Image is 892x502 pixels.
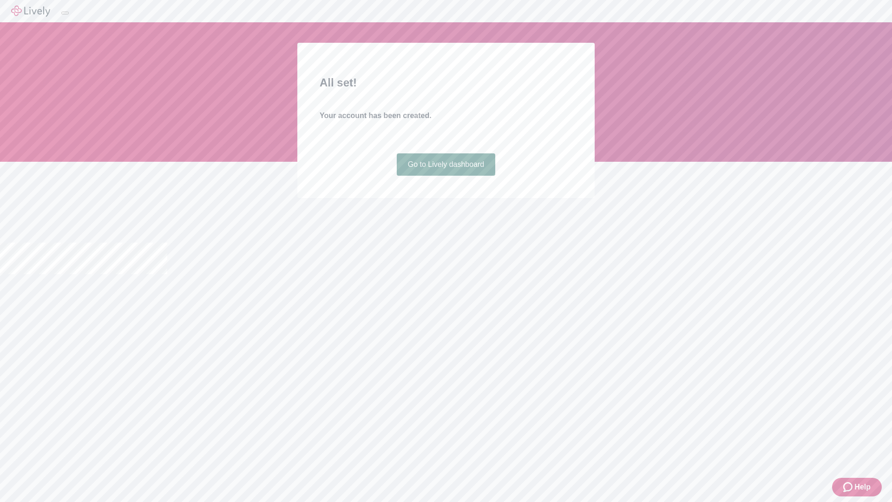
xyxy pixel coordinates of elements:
[320,110,572,121] h4: Your account has been created.
[843,482,854,493] svg: Zendesk support icon
[11,6,50,17] img: Lively
[832,478,882,496] button: Zendesk support iconHelp
[320,74,572,91] h2: All set!
[61,12,69,14] button: Log out
[397,153,496,176] a: Go to Lively dashboard
[854,482,871,493] span: Help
